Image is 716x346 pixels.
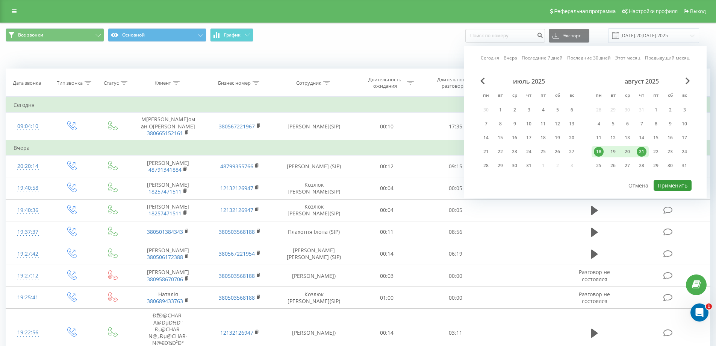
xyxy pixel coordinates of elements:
div: чт 24 июля 2025 г. [522,146,536,157]
div: вс 27 июля 2025 г. [565,146,579,157]
div: сб 26 июля 2025 г. [550,146,565,157]
td: Козлюк [PERSON_NAME](SIP) [276,177,353,199]
div: 23 [665,147,675,157]
div: ср 9 июля 2025 г. [507,118,522,130]
input: Поиск по номеру [465,29,545,43]
button: Чат [50,235,100,265]
div: вт 5 авг. 2025 г. [606,118,620,130]
a: 380958670706 [147,276,183,283]
a: 48799355766 [220,163,253,170]
div: вс 31 авг. 2025 г. [677,160,692,171]
div: сб 23 авг. 2025 г. [663,146,677,157]
div: вс 6 июля 2025 г. [565,104,579,116]
td: 00:04 [353,177,421,199]
button: График [210,28,253,42]
div: август 2025 [592,78,692,85]
div: пн 21 июля 2025 г. [479,146,493,157]
td: Козлюк [PERSON_NAME](SIP) [276,287,353,309]
div: ср 13 авг. 2025 г. [620,132,634,143]
div: 29 [495,161,505,171]
div: вт 15 июля 2025 г. [493,132,507,143]
td: [PERSON_NAME] [132,199,204,221]
button: Помощь [100,235,150,265]
div: API Ringostat. API-запрос соединения 2х номеров [11,163,139,185]
img: Profile image for Arina [80,12,95,27]
abbr: среда [509,90,520,102]
div: 21 [637,147,646,157]
div: 30 [510,161,519,171]
div: сб 12 июля 2025 г. [550,118,565,130]
span: Поиск по статьям [15,149,68,157]
div: вт 1 июля 2025 г. [493,104,507,116]
div: 5 [553,105,562,115]
abbr: суббота [665,90,676,102]
div: 22 [651,147,661,157]
div: чт 21 авг. 2025 г. [634,146,649,157]
span: Выход [690,8,706,14]
div: 29 [651,161,661,171]
a: 12132126947 [220,329,253,336]
div: 10 [680,119,689,129]
div: 12 [553,119,562,129]
div: 21 [481,147,491,157]
div: вт 29 июля 2025 г. [493,160,507,171]
div: вс 10 авг. 2025 г. [677,118,692,130]
iframe: Intercom live chat [690,303,708,322]
div: чт 10 июля 2025 г. [522,118,536,130]
div: 19:37:37 [14,225,42,239]
div: пт 22 авг. 2025 г. [649,146,663,157]
div: Отправить сообщение [15,108,126,116]
a: Последние 30 дней [567,54,611,61]
a: 18257471511 [148,188,182,195]
div: пт 18 июля 2025 г. [536,132,550,143]
div: 27 [622,161,632,171]
td: 00:12 [353,155,421,177]
td: [PERSON_NAME] [132,155,204,177]
div: Дата звонка [13,80,41,86]
img: logo [15,14,65,26]
div: вт 12 авг. 2025 г. [606,132,620,143]
td: [PERSON_NAME]) [276,265,353,287]
div: Длительность ожидания [365,76,405,89]
td: 00:05 [421,199,490,221]
div: ср 27 авг. 2025 г. [620,160,634,171]
div: 26 [553,147,562,157]
div: 19:27:42 [14,247,42,261]
div: ср 30 июля 2025 г. [507,160,522,171]
div: 20:20:14 [14,159,42,174]
p: Привет! 👋 [15,53,135,66]
a: 12132126947 [220,206,253,213]
div: 2 [510,105,519,115]
div: чт 3 июля 2025 г. [522,104,536,116]
div: пн 4 авг. 2025 г. [592,118,606,130]
abbr: среда [622,90,633,102]
div: пт 8 авг. 2025 г. [649,118,663,130]
div: 13 [622,133,632,143]
div: июль 2025 [479,78,579,85]
div: Интеграция с KeyCRM [11,199,139,213]
div: 31 [680,161,689,171]
abbr: пятница [650,90,662,102]
td: 17:35 [421,113,490,140]
div: ср 16 июля 2025 г. [507,132,522,143]
div: 19 [553,133,562,143]
div: 25 [594,161,604,171]
a: Последние 7 дней [522,54,563,61]
td: 00:14 [353,243,421,265]
a: 380665152161 [147,130,183,137]
div: 24 [524,147,534,157]
td: 08:56 [421,221,490,243]
abbr: понедельник [480,90,492,102]
a: 380506172388 [147,253,183,261]
div: 6 [622,119,632,129]
div: Клиент [154,80,171,86]
button: Поиск по статьям [11,145,139,160]
div: пн 14 июля 2025 г. [479,132,493,143]
div: сб 9 авг. 2025 г. [663,118,677,130]
div: вс 20 июля 2025 г. [565,132,579,143]
td: 00:04 [353,199,421,221]
td: 06:19 [421,243,490,265]
a: 18257471511 [148,210,182,217]
div: вт 26 авг. 2025 г. [606,160,620,171]
div: сб 16 авг. 2025 г. [663,132,677,143]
